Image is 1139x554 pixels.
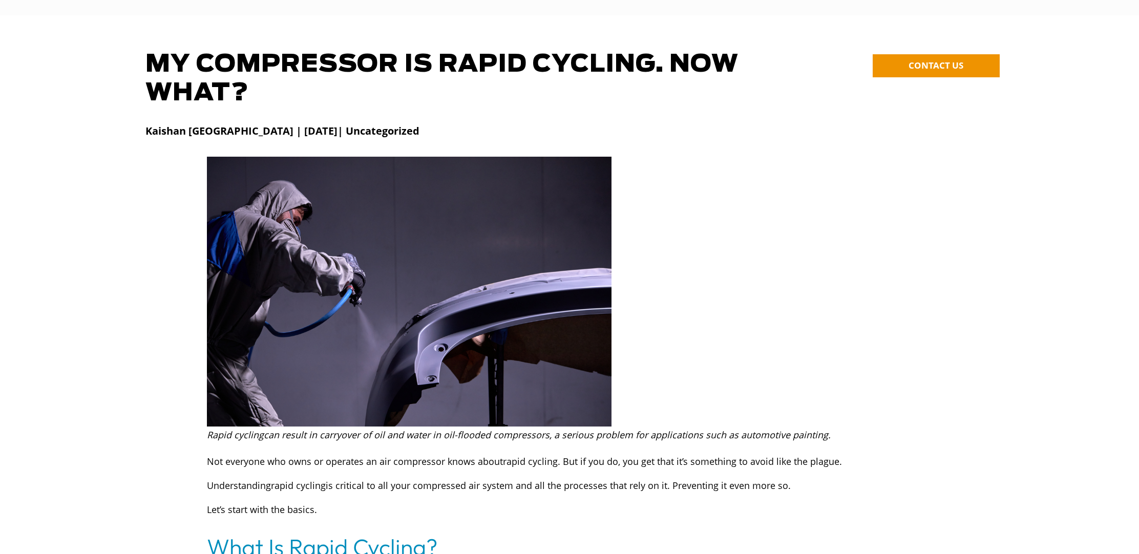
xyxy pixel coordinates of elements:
i: can result in carryover of oil and water in oil-flooded compressors, a serious problem for applic... [264,429,831,441]
span: rapid cycling [271,479,326,492]
a: CONTACT US [873,54,1000,77]
h1: My Compressor is Rapid Cycling. Now what? [145,50,778,108]
i: Rapid cycling [207,429,264,441]
p: Let’s start with the basics. [207,501,932,518]
span: CONTACT US [909,59,963,71]
p: Not everyone who owns or operates an air compressor knows about . But if you do, you get that it’... [207,453,932,470]
strong: Kaishan [GEOGRAPHIC_DATA] | [DATE]| Uncategorized [145,124,419,138]
span: rapid cycling [503,455,558,467]
img: Automotive painting application [207,157,611,427]
p: Understanding is critical to all your compressed air system and all the processes that rely on it... [207,477,932,494]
